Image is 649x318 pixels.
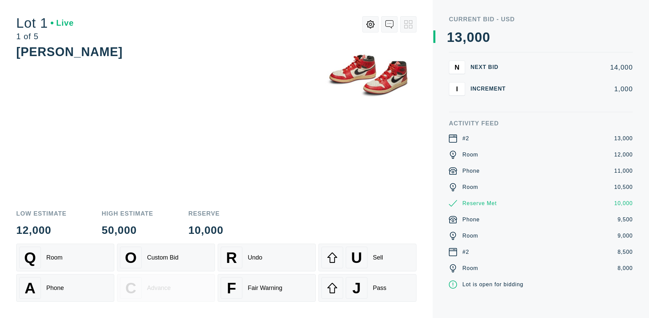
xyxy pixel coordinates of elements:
span: U [351,249,362,266]
button: FFair Warning [218,274,316,302]
span: R [226,249,237,266]
button: RUndo [218,244,316,271]
div: Room [462,232,478,240]
div: 9,000 [618,232,633,240]
div: #2 [462,248,469,256]
div: Fair Warning [248,285,282,292]
div: [PERSON_NAME] [16,45,123,59]
div: 12,000 [16,225,67,236]
div: 14,000 [516,64,633,71]
div: Reserve [188,211,223,217]
div: Room [462,264,478,272]
span: N [455,63,459,71]
div: Current Bid - USD [449,16,633,22]
div: 50,000 [102,225,153,236]
span: Q [24,249,36,266]
button: N [449,60,465,74]
div: , [463,30,467,166]
div: Room [462,183,478,191]
button: JPass [318,274,416,302]
button: USell [318,244,416,271]
div: 1 of 5 [16,32,74,41]
div: 1,000 [516,85,633,92]
div: 9,500 [618,216,633,224]
div: #2 [462,134,469,143]
div: Advance [147,285,171,292]
div: Live [51,19,74,27]
div: Pass [373,285,386,292]
span: I [456,85,458,93]
div: Reserve Met [462,199,497,207]
div: Activity Feed [449,120,633,126]
div: 1 [447,30,455,44]
span: O [125,249,137,266]
div: Phone [462,216,480,224]
button: QRoom [16,244,114,271]
div: Phone [462,167,480,175]
div: 0 [467,30,475,44]
div: Custom Bid [147,254,178,261]
div: Lot is open for bidding [462,280,523,289]
div: Increment [471,86,511,92]
div: 8,500 [618,248,633,256]
button: I [449,82,465,96]
div: Room [46,254,63,261]
div: Undo [248,254,262,261]
div: 0 [482,30,490,44]
button: OCustom Bid [117,244,215,271]
div: 10,000 [614,199,633,207]
div: 11,000 [614,167,633,175]
div: Low Estimate [16,211,67,217]
div: Sell [373,254,383,261]
div: High Estimate [102,211,153,217]
div: 8,000 [618,264,633,272]
div: 0 [475,30,482,44]
div: 10,000 [188,225,223,236]
span: F [227,279,236,297]
div: Lot 1 [16,16,74,30]
span: J [352,279,361,297]
div: Next Bid [471,65,511,70]
div: Room [462,151,478,159]
div: 13,000 [614,134,633,143]
div: Phone [46,285,64,292]
div: 10,500 [614,183,633,191]
button: CAdvance [117,274,215,302]
span: A [25,279,35,297]
div: 3 [455,30,462,44]
button: APhone [16,274,114,302]
span: C [125,279,136,297]
div: 12,000 [614,151,633,159]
